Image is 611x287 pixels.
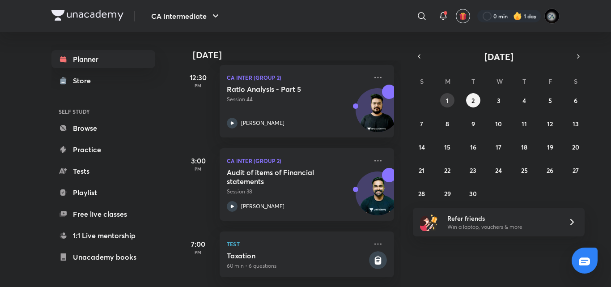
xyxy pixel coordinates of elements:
[51,50,155,68] a: Planner
[492,140,506,154] button: September 17, 2025
[420,213,438,231] img: referral
[227,85,338,94] h5: Ratio Analysis - Part 5
[572,143,579,151] abbr: September 20, 2025
[444,189,451,198] abbr: September 29, 2025
[227,155,367,166] p: CA Inter (Group 2)
[569,116,583,131] button: September 13, 2025
[496,143,501,151] abbr: September 17, 2025
[51,227,155,244] a: 1:1 Live mentorship
[193,50,403,60] h4: [DATE]
[543,163,557,177] button: September 26, 2025
[471,77,475,86] abbr: Tuesday
[517,116,531,131] button: September 11, 2025
[415,186,429,201] button: September 28, 2025
[51,205,155,223] a: Free live classes
[466,140,480,154] button: September 16, 2025
[466,163,480,177] button: September 23, 2025
[513,12,522,21] img: streak
[73,75,96,86] div: Store
[495,166,502,175] abbr: September 24, 2025
[51,10,123,23] a: Company Logo
[51,248,155,266] a: Unacademy books
[440,163,454,177] button: September 22, 2025
[495,120,502,128] abbr: September 10, 2025
[466,186,480,201] button: September 30, 2025
[569,140,583,154] button: September 20, 2025
[180,72,216,83] h5: 12:30
[419,166,424,175] abbr: September 21, 2025
[418,189,425,198] abbr: September 28, 2025
[440,140,454,154] button: September 15, 2025
[547,120,553,128] abbr: September 12, 2025
[227,251,367,260] h5: Taxation
[484,51,513,63] span: [DATE]
[241,119,284,127] p: [PERSON_NAME]
[180,155,216,166] h5: 3:00
[469,189,477,198] abbr: September 30, 2025
[466,93,480,107] button: September 2, 2025
[569,163,583,177] button: September 27, 2025
[146,7,226,25] button: CA Intermediate
[447,214,557,223] h6: Refer friends
[415,116,429,131] button: September 7, 2025
[446,96,449,105] abbr: September 1, 2025
[544,9,560,24] img: poojita Agrawal
[543,116,557,131] button: September 12, 2025
[180,83,216,88] p: PM
[517,140,531,154] button: September 18, 2025
[548,96,552,105] abbr: September 5, 2025
[492,163,506,177] button: September 24, 2025
[180,239,216,249] h5: 7:00
[51,162,155,180] a: Tests
[569,93,583,107] button: September 6, 2025
[522,120,527,128] abbr: September 11, 2025
[415,140,429,154] button: September 14, 2025
[444,166,450,175] abbr: September 22, 2025
[470,166,476,175] abbr: September 23, 2025
[356,176,399,219] img: Avatar
[440,116,454,131] button: September 8, 2025
[444,143,450,151] abbr: September 15, 2025
[446,120,449,128] abbr: September 8, 2025
[456,9,470,23] button: avatar
[492,93,506,107] button: September 3, 2025
[492,116,506,131] button: September 10, 2025
[548,77,552,86] abbr: Friday
[51,10,123,21] img: Company Logo
[497,96,501,105] abbr: September 3, 2025
[227,188,367,196] p: Session 38
[51,141,155,158] a: Practice
[466,116,480,131] button: September 9, 2025
[51,119,155,137] a: Browse
[180,166,216,171] p: PM
[227,168,338,186] h5: Audit of items of Financial statements
[543,140,557,154] button: September 19, 2025
[415,163,429,177] button: September 21, 2025
[51,72,155,90] a: Store
[471,120,475,128] abbr: September 9, 2025
[419,143,425,151] abbr: September 14, 2025
[573,166,579,175] abbr: September 27, 2025
[470,143,476,151] abbr: September 16, 2025
[496,77,503,86] abbr: Wednesday
[425,50,572,63] button: [DATE]
[227,72,367,83] p: CA Inter (Group 2)
[180,249,216,255] p: PM
[471,96,475,105] abbr: September 2, 2025
[227,95,367,103] p: Session 44
[522,77,526,86] abbr: Thursday
[420,120,423,128] abbr: September 7, 2025
[440,93,454,107] button: September 1, 2025
[574,77,577,86] abbr: Saturday
[420,77,424,86] abbr: Sunday
[51,104,155,119] h6: SELF STUDY
[440,186,454,201] button: September 29, 2025
[241,202,284,210] p: [PERSON_NAME]
[574,96,577,105] abbr: September 6, 2025
[51,184,155,201] a: Playlist
[547,166,553,175] abbr: September 26, 2025
[521,143,527,151] abbr: September 18, 2025
[447,223,557,231] p: Win a laptop, vouchers & more
[547,143,553,151] abbr: September 19, 2025
[521,166,528,175] abbr: September 25, 2025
